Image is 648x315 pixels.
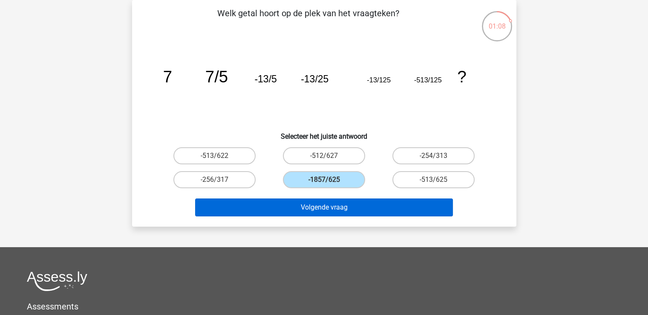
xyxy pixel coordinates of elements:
[457,67,466,86] tspan: ?
[414,76,441,84] tspan: -513/125
[146,7,471,32] p: Welk getal hoort op de plek van het vraagteken?
[254,73,276,85] tspan: -13/5
[173,147,256,164] label: -513/622
[301,73,328,85] tspan: -13/25
[367,76,391,84] tspan: -13/125
[27,271,87,291] img: Assessly logo
[283,171,365,188] label: -1857/625
[27,301,621,312] h5: Assessments
[283,147,365,164] label: -512/627
[146,125,503,140] h6: Selecteer het juiste antwoord
[205,67,228,86] tspan: 7/5
[481,10,513,32] div: 01:08
[195,198,453,216] button: Volgende vraag
[163,67,172,86] tspan: 7
[392,171,475,188] label: -513/625
[173,171,256,188] label: -256/317
[392,147,475,164] label: -254/313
